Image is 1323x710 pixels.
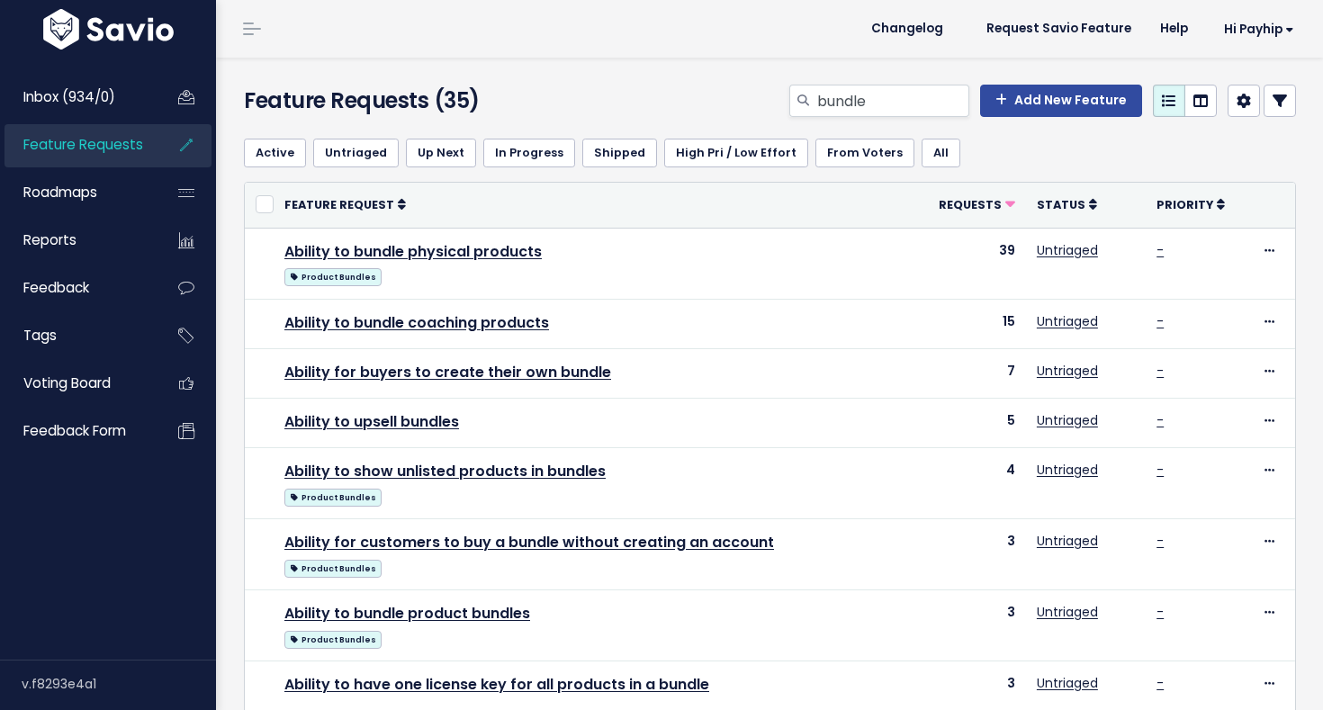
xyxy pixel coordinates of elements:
[284,532,774,553] a: Ability for customers to buy a bundle without creating an account
[913,590,1026,661] td: 3
[284,461,606,481] a: Ability to show unlisted products in bundles
[4,172,149,213] a: Roadmaps
[22,661,216,707] div: v.f8293e4a1
[1156,312,1164,330] a: -
[1037,312,1098,330] a: Untriaged
[313,139,399,167] a: Untriaged
[972,15,1146,42] a: Request Savio Feature
[922,139,960,167] a: All
[980,85,1142,117] a: Add New Feature
[284,312,549,333] a: Ability to bundle coaching products
[284,268,382,286] span: Product Bundles
[4,410,149,452] a: Feedback form
[871,22,943,35] span: Changelog
[23,421,126,440] span: Feedback form
[1037,197,1085,212] span: Status
[1156,411,1164,429] a: -
[23,183,97,202] span: Roadmaps
[913,228,1026,299] td: 39
[4,267,149,309] a: Feedback
[1037,362,1098,380] a: Untriaged
[284,362,611,382] a: Ability for buyers to create their own bundle
[939,197,1002,212] span: Requests
[1037,603,1098,621] a: Untriaged
[4,124,149,166] a: Feature Requests
[1146,15,1202,42] a: Help
[284,197,394,212] span: Feature Request
[23,326,57,345] span: Tags
[284,556,382,579] a: Product Bundles
[815,139,914,167] a: From Voters
[23,278,89,297] span: Feedback
[284,411,459,432] a: Ability to upsell bundles
[939,195,1015,213] a: Requests
[1156,197,1213,212] span: Priority
[483,139,575,167] a: In Progress
[1037,241,1098,259] a: Untriaged
[815,85,969,117] input: Search features...
[1156,362,1164,380] a: -
[913,519,1026,590] td: 3
[284,631,382,649] span: Product Bundles
[1037,532,1098,550] a: Untriaged
[23,87,115,106] span: Inbox (934/0)
[284,241,542,262] a: Ability to bundle physical products
[244,139,1296,167] ul: Filter feature requests
[582,139,657,167] a: Shipped
[1156,532,1164,550] a: -
[23,230,76,249] span: Reports
[23,373,111,392] span: Voting Board
[4,220,149,261] a: Reports
[664,139,808,167] a: High Pri / Low Effort
[23,135,143,154] span: Feature Requests
[1037,674,1098,692] a: Untriaged
[284,489,382,507] span: Product Bundles
[913,448,1026,519] td: 4
[1224,22,1294,36] span: Hi Payhip
[4,76,149,118] a: Inbox (934/0)
[39,9,178,49] img: logo-white.9d6f32f41409.svg
[284,674,709,695] a: Ability to have one license key for all products in a bundle
[1156,603,1164,621] a: -
[1037,411,1098,429] a: Untriaged
[284,265,382,287] a: Product Bundles
[913,348,1026,398] td: 7
[1156,674,1164,692] a: -
[284,195,406,213] a: Feature Request
[284,485,382,508] a: Product Bundles
[913,299,1026,348] td: 15
[913,398,1026,447] td: 5
[1156,461,1164,479] a: -
[406,139,476,167] a: Up Next
[1037,195,1097,213] a: Status
[284,603,530,624] a: Ability to bundle product bundles
[1156,241,1164,259] a: -
[1202,15,1309,43] a: Hi Payhip
[4,363,149,404] a: Voting Board
[244,85,577,117] h4: Feature Requests (35)
[284,560,382,578] span: Product Bundles
[1037,461,1098,479] a: Untriaged
[1156,195,1225,213] a: Priority
[4,315,149,356] a: Tags
[244,139,306,167] a: Active
[284,627,382,650] a: Product Bundles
